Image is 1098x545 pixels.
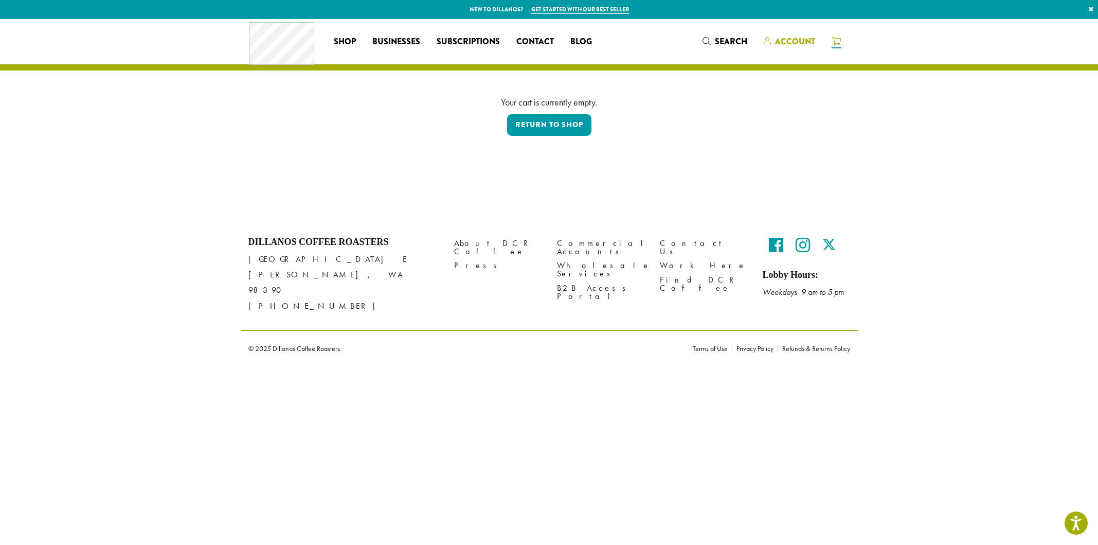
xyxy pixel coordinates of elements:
span: Shop [334,36,356,48]
span: Subscriptions [437,36,500,48]
a: Press [454,259,542,273]
a: Refunds & Returns Policy [778,345,850,352]
a: Privacy Policy [732,345,778,352]
a: Return to shop [507,114,591,136]
a: Find DCR Coffee [660,273,747,295]
a: Commercial Accounts [557,237,644,259]
span: Blog [570,36,592,48]
span: Account [775,36,815,47]
a: Search [694,33,755,50]
a: Contact Us [660,237,747,259]
a: Get started with our best seller [531,5,629,14]
a: B2B Access Portal [557,281,644,303]
h4: Dillanos Coffee Roasters [248,237,439,248]
a: Wholesale Services [557,259,644,281]
a: Terms of Use [693,345,732,352]
span: Search [715,36,747,47]
em: Weekdays 9 am to 5 pm [763,287,844,297]
span: Businesses [372,36,420,48]
span: Contact [516,36,554,48]
div: Your cart is currently empty. [256,95,842,109]
a: Shop [326,33,364,50]
h5: Lobby Hours: [763,270,850,281]
a: Work Here [660,259,747,273]
p: [GEOGRAPHIC_DATA] E [PERSON_NAME], WA 98390 [PHONE_NUMBER] [248,252,439,313]
a: About DCR Coffee [454,237,542,259]
p: © 2025 Dillanos Coffee Roasters. [248,345,677,352]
